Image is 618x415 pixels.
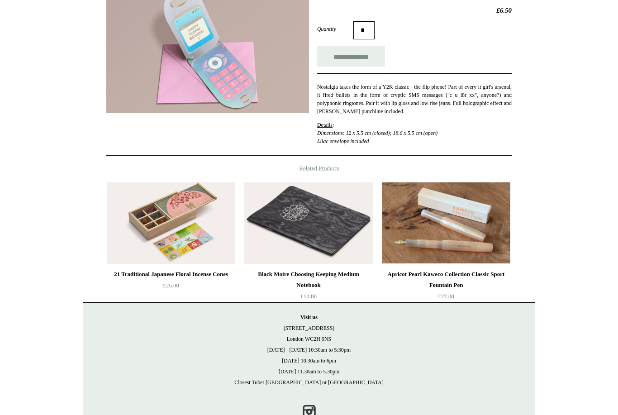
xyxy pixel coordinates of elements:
[244,182,373,264] a: Black Moire Choosing Keeping Medium Notebook Black Moire Choosing Keeping Medium Notebook
[109,269,233,280] div: 21 Traditional Japanese Floral Incense Cones
[317,130,437,136] em: Dimensions: 12 x 5.5 cm (closed); 18.6 x 5.5 cm (open)
[107,182,235,264] img: 21 Traditional Japanese Floral Incense Cones
[438,293,454,300] span: £27.00
[300,293,317,300] span: £10.00
[317,6,512,14] h2: £6.50
[300,314,318,320] strong: Visit us
[317,138,369,144] em: Lilac envelope included
[92,312,526,388] p: [STREET_ADDRESS] London WC2H 9NS [DATE] - [DATE] 10:30am to 5:30pm [DATE] 10.30am to 6pm [DATE] 1...
[384,269,508,291] div: Apricot Pearl Kaweco Collection Classic Sport Fountain Pen
[317,122,333,128] span: Details
[382,182,510,264] a: Apricot Pearl Kaweco Collection Classic Sport Fountain Pen Apricot Pearl Kaweco Collection Classi...
[244,182,373,264] img: Black Moire Choosing Keeping Medium Notebook
[317,25,353,33] label: Quantity
[83,165,535,172] h4: Related Products
[333,122,334,128] em: :
[163,282,179,289] span: £25.00
[107,269,235,306] a: 21 Traditional Japanese Floral Incense Cones £25.00
[317,83,512,115] p: Nostalgia takes the form of a Y2K classic - the flip phone! Part of every it girl's arsenal, it f...
[382,269,510,306] a: Apricot Pearl Kaweco Collection Classic Sport Fountain Pen £27.00
[107,182,235,264] a: 21 Traditional Japanese Floral Incense Cones 21 Traditional Japanese Floral Incense Cones
[382,182,510,264] img: Apricot Pearl Kaweco Collection Classic Sport Fountain Pen
[244,269,373,306] a: Black Moire Choosing Keeping Medium Notebook £10.00
[247,269,371,291] div: Black Moire Choosing Keeping Medium Notebook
